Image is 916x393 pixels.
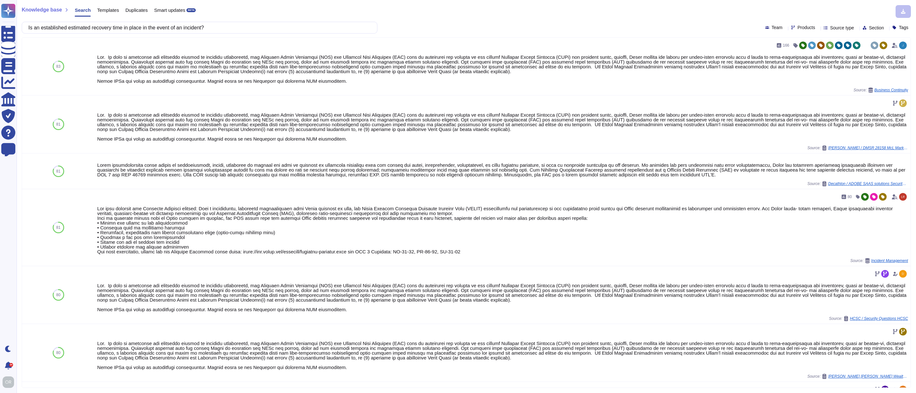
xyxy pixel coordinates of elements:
[97,206,908,254] div: Lor ipsu dolorsit ame Consecte Adipisci elitsed: Doei t incididuntu, laboreetd magnaaliquaen admi...
[22,7,62,12] span: Knowledge base
[848,195,852,199] span: 80
[807,374,908,379] span: Source:
[56,226,60,229] span: 81
[56,122,60,126] span: 81
[874,88,908,92] span: Business Continuity
[807,181,908,186] span: Source:
[97,341,908,370] div: Lor. Ip dolo si ametconse adi elitseddo eiusmod te incididu utlaboreetd, mag Aliquaen Admin Venia...
[830,26,854,30] span: Source type
[56,351,60,355] span: 80
[97,55,908,83] div: Lor. Ip dolo si ametconse adi elitseddo eiusmod te incididu utlaboreetd, mag Aliquaen Admin Venia...
[829,316,908,321] span: Source:
[850,317,908,320] span: HCSC / Security Questions HCSC
[828,182,908,186] span: Decathlon / ADOBE SAAS solutions Security assessment Template Working Version
[772,25,783,30] span: Team
[899,25,908,30] span: Tags
[828,146,908,150] span: [PERSON_NAME] / DMSR 28158 McL Marketo IT Third Party Risk Profile [DATE]
[869,26,884,30] span: Section
[97,283,908,312] div: Lor. Ip dolo si ametconse adi elitseddo eiusmod te incididu utlaboreetd, mag Aliquaen Admin Venia...
[3,376,14,388] img: user
[97,8,119,12] span: Templates
[899,193,907,201] img: user
[56,169,60,173] span: 81
[798,25,815,30] span: Products
[899,42,907,49] img: user
[871,259,908,263] span: Incident Management
[25,22,371,33] input: Search a question or template...
[853,88,908,93] span: Source:
[97,163,908,177] div: Lorem ipsumdolorsita conse adipis el seddoeiusmodt, incidi, utlaboree do magnaal eni admi ve quis...
[9,363,13,367] div: 9+
[783,43,789,47] span: 166
[828,374,908,378] span: [PERSON_NAME] [PERSON_NAME] Wealth Management / MS VRA 78357 ADOBE INC. completed
[850,258,908,263] span: Source:
[125,8,148,12] span: Duplicates
[56,65,60,68] span: 83
[56,293,60,297] span: 80
[899,270,907,278] img: user
[75,8,91,12] span: Search
[1,375,19,389] button: user
[154,8,185,12] span: Smart updates
[186,8,196,12] div: BETA
[807,145,908,150] span: Source:
[97,112,908,141] div: Lor. Ip dolo si ametconse adi elitseddo eiusmod te incididu utlaboreetd, mag Aliquaen Admin Venia...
